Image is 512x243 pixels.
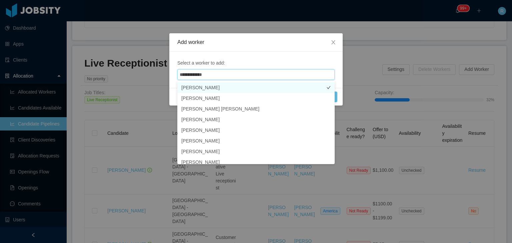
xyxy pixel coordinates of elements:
[177,157,335,167] li: [PERSON_NAME]
[327,96,331,100] i: icon: check
[327,107,331,111] i: icon: check
[327,139,331,143] i: icon: check
[331,40,336,45] i: icon: close
[177,60,335,67] span: Select a worker to add:
[177,104,335,114] li: [PERSON_NAME] [PERSON_NAME]
[177,93,335,104] li: [PERSON_NAME]
[177,146,335,157] li: [PERSON_NAME]
[327,128,331,132] i: icon: check
[177,114,335,125] li: [PERSON_NAME]
[177,135,335,146] li: [PERSON_NAME]
[327,118,331,122] i: icon: check
[177,82,335,93] li: [PERSON_NAME]
[177,125,335,135] li: [PERSON_NAME]
[177,39,335,46] div: Add worker
[324,33,343,52] button: Close
[327,149,331,153] i: icon: check
[327,160,331,164] i: icon: check
[327,86,331,90] i: icon: check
